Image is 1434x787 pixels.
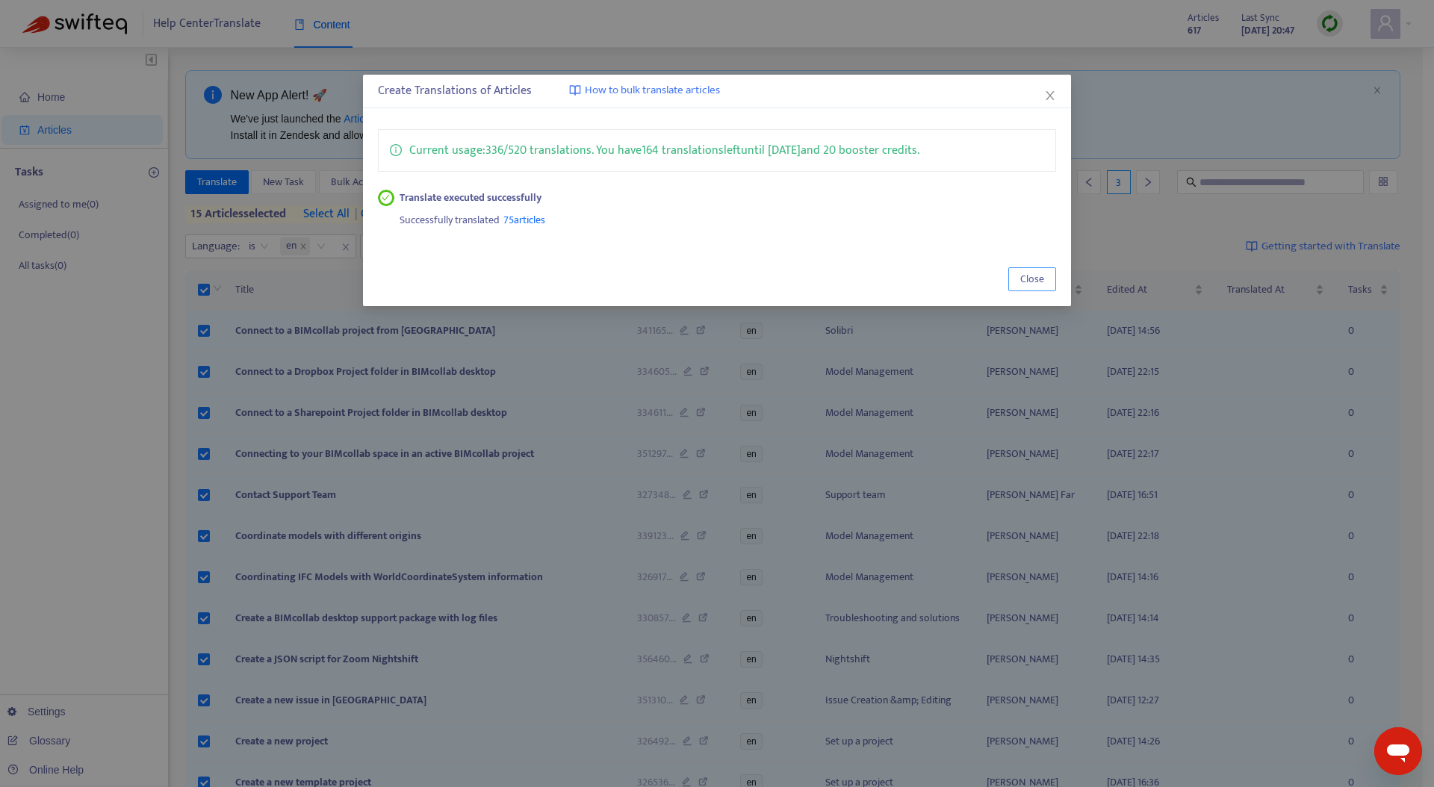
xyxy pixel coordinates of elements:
[382,193,390,202] span: check
[585,82,720,99] span: How to bulk translate articles
[503,211,545,228] span: 75 articles
[569,82,720,99] a: How to bulk translate articles
[1008,267,1056,291] button: Close
[1020,271,1044,287] span: Close
[1374,727,1422,775] iframe: Button to launch messaging window, conversation in progress
[400,206,1056,228] div: Successfully translated
[390,141,402,156] span: info-circle
[1044,90,1056,102] span: close
[569,84,581,96] img: image-link
[400,190,541,206] strong: Translate executed successfully
[1042,87,1058,104] button: Close
[378,82,1057,100] div: Create Translations of Articles
[409,141,919,160] p: Current usage: 336 / 520 translations . You have 164 translations left until [DATE] and 20 booste...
